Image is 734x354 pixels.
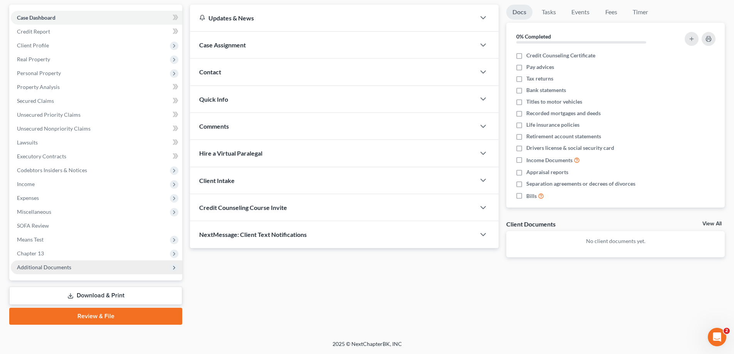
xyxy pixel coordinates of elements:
[526,52,595,59] span: Credit Counseling Certificate
[199,14,466,22] div: Updates & News
[599,5,623,20] a: Fees
[565,5,596,20] a: Events
[506,220,556,228] div: Client Documents
[526,156,573,164] span: Income Documents
[526,192,537,200] span: Bills
[17,28,50,35] span: Credit Report
[17,153,66,159] span: Executory Contracts
[17,264,71,270] span: Additional Documents
[199,41,246,49] span: Case Assignment
[17,195,39,201] span: Expenses
[526,121,579,129] span: Life insurance policies
[17,236,44,243] span: Means Test
[17,84,60,90] span: Property Analysis
[199,231,307,238] span: NextMessage: Client Text Notifications
[17,42,49,49] span: Client Profile
[512,237,719,245] p: No client documents yet.
[11,219,182,233] a: SOFA Review
[11,11,182,25] a: Case Dashboard
[9,308,182,325] a: Review & File
[702,221,722,226] a: View All
[17,167,87,173] span: Codebtors Insiders & Notices
[627,5,654,20] a: Timer
[199,122,229,130] span: Comments
[526,109,601,117] span: Recorded mortgages and deeds
[199,96,228,103] span: Quick Info
[199,204,287,211] span: Credit Counseling Course Invite
[11,94,182,108] a: Secured Claims
[17,14,55,21] span: Case Dashboard
[708,328,726,346] iframe: Intercom live chat
[199,177,235,184] span: Client Intake
[17,125,91,132] span: Unsecured Nonpriority Claims
[17,111,81,118] span: Unsecured Priority Claims
[199,149,262,157] span: Hire a Virtual Paralegal
[17,97,54,104] span: Secured Claims
[724,328,730,334] span: 2
[526,168,568,176] span: Appraisal reports
[199,68,221,75] span: Contact
[506,5,532,20] a: Docs
[516,33,551,40] strong: 0% Completed
[17,222,49,229] span: SOFA Review
[526,86,566,94] span: Bank statements
[526,133,601,140] span: Retirement account statements
[17,56,50,62] span: Real Property
[11,149,182,163] a: Executory Contracts
[526,144,614,152] span: Drivers license & social security card
[526,63,554,71] span: Pay advices
[17,139,38,146] span: Lawsuits
[11,122,182,136] a: Unsecured Nonpriority Claims
[17,208,51,215] span: Miscellaneous
[17,70,61,76] span: Personal Property
[526,75,553,82] span: Tax returns
[17,181,35,187] span: Income
[17,250,44,257] span: Chapter 13
[11,80,182,94] a: Property Analysis
[526,98,582,106] span: Titles to motor vehicles
[11,136,182,149] a: Lawsuits
[11,108,182,122] a: Unsecured Priority Claims
[11,25,182,39] a: Credit Report
[536,5,562,20] a: Tasks
[526,180,635,188] span: Separation agreements or decrees of divorces
[148,340,587,354] div: 2025 © NextChapterBK, INC
[9,287,182,305] a: Download & Print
